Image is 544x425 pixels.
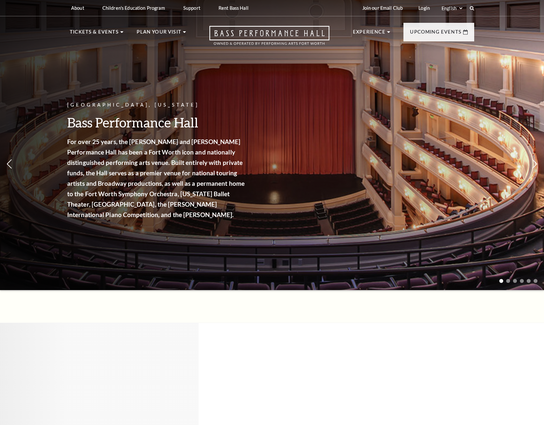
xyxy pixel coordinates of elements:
[183,5,200,11] p: Support
[67,138,245,218] strong: For over 25 years, the [PERSON_NAME] and [PERSON_NAME] Performance Hall has been a Fort Worth ico...
[410,28,461,40] p: Upcoming Events
[353,28,385,40] p: Experience
[440,5,463,11] select: Select:
[71,5,84,11] p: About
[70,28,119,40] p: Tickets & Events
[102,5,165,11] p: Children's Education Program
[67,114,247,131] h3: Bass Performance Hall
[219,5,249,11] p: Rent Bass Hall
[137,28,181,40] p: Plan Your Visit
[67,101,247,109] p: [GEOGRAPHIC_DATA], [US_STATE]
